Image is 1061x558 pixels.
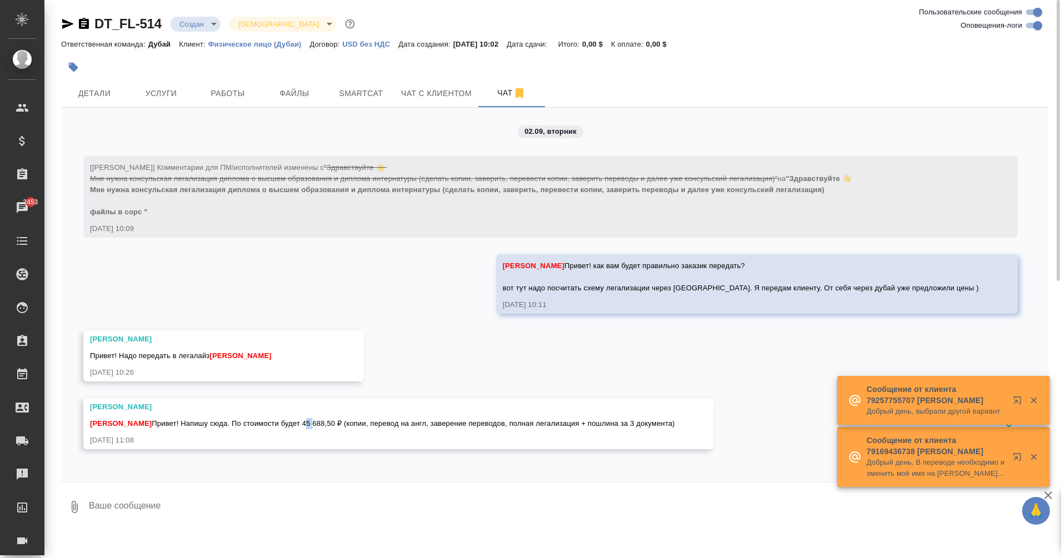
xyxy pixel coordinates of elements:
[867,406,1005,417] p: Добрый день, выбрали другой вариант
[268,87,321,100] span: Файлы
[209,351,271,360] span: [PERSON_NAME]
[90,223,979,234] div: [DATE] 10:09
[485,86,538,100] span: Чат
[960,20,1022,31] span: Оповещения-логи
[90,174,853,216] span: "Здравствуйте 👋 Мне нужна консульская легализация диплома о высшем образования и диплома интернат...
[398,40,453,48] p: Дата создания:
[94,16,162,31] a: DT_FL-514
[90,163,853,216] span: [[PERSON_NAME]] Комментарии для ПМ/исполнителей изменены с на
[310,40,343,48] p: Договор:
[208,40,310,48] p: Физическое лицо (Дубаи)
[90,401,675,413] div: [PERSON_NAME]
[176,19,207,29] button: Создан
[582,40,611,48] p: 0,00 $
[342,40,398,48] p: USD без НДС
[558,40,582,48] p: Итого:
[867,457,1005,479] p: Добрый день. В переводе необходимо изменить моё имя на [PERSON_NAME]. И вот что красным выделено,...
[3,194,42,222] a: 2453
[513,87,526,100] svg: Отписаться
[1022,452,1045,462] button: Закрыть
[507,40,549,48] p: Дата сдачи:
[453,40,507,48] p: [DATE] 10:02
[524,126,577,137] p: 02.09, вторник
[1022,395,1045,405] button: Закрыть
[90,334,325,345] div: [PERSON_NAME]
[61,17,74,31] button: Скопировать ссылку для ЯМессенджера
[171,17,221,32] div: Создан
[90,351,272,360] span: Привет! Надо передать в легалайз
[201,87,254,100] span: Работы
[503,262,564,270] span: [PERSON_NAME]
[235,19,322,29] button: [DEMOGRAPHIC_DATA]
[342,39,398,48] a: USD без НДС
[867,435,1005,457] p: Сообщение от клиента 79169436738 [PERSON_NAME]
[867,384,1005,406] p: Сообщение от клиента 79257755707 [PERSON_NAME]
[503,262,979,292] span: Привет! как вам будет правильно заказик передать? вот тут надо посчитать схему легализации через ...
[343,17,357,31] button: Доп статусы указывают на важность/срочность заказа
[61,40,148,48] p: Ответственная команда:
[208,39,310,48] a: Физическое лицо (Дубаи)
[1006,389,1033,416] button: Открыть в новой вкладке
[503,299,979,310] div: [DATE] 10:11
[16,197,44,208] span: 2453
[229,17,336,32] div: Создан
[90,435,675,446] div: [DATE] 11:08
[646,40,675,48] p: 0,00 $
[179,40,208,48] p: Клиент:
[90,367,325,378] div: [DATE] 10:26
[919,7,1022,18] span: Пользовательские сообщения
[61,55,86,79] button: Добавить тэг
[134,87,188,100] span: Услуги
[148,40,179,48] p: Дубай
[1006,446,1033,472] button: Открыть в новой вкладке
[334,87,388,100] span: Smartcat
[90,419,152,428] span: [PERSON_NAME]
[90,419,675,428] span: Привет! Напишу сюда. По стоимости будет 45 688,50 ₽ (копии, перевод на англ, заверение переводов,...
[611,40,646,48] p: К оплате:
[68,87,121,100] span: Детали
[401,87,472,100] span: Чат с клиентом
[77,17,91,31] button: Скопировать ссылку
